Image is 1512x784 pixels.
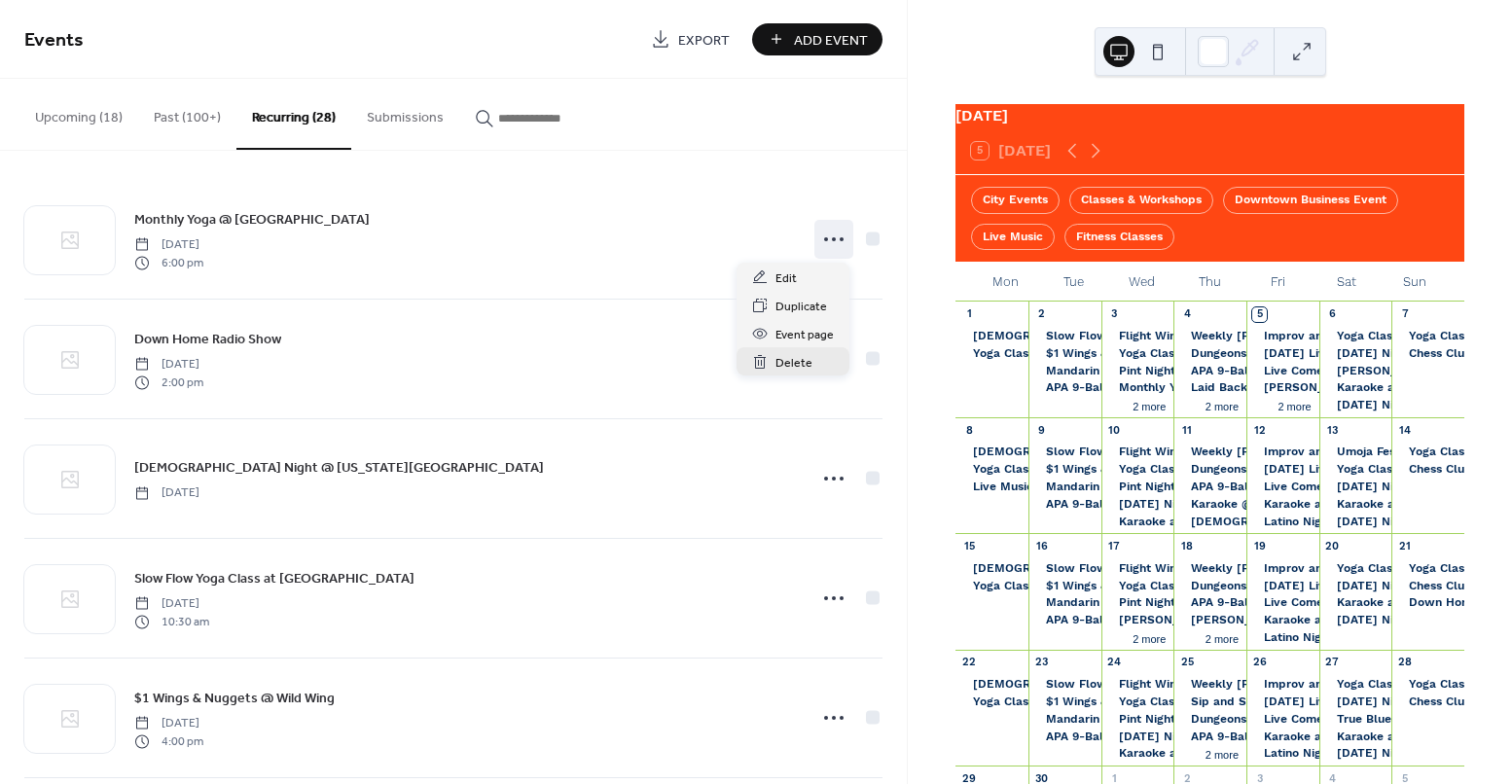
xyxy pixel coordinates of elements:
div: Weekly Mah Jongg game time at Philosoher's House [1173,328,1246,344]
div: Yoga Class @ VIDYA Yoga & Fitness [1391,676,1464,693]
div: $1 Wings & Nuggets @ Wild Wing [1028,578,1101,594]
div: Slow Flow Yoga Class at [GEOGRAPHIC_DATA] [1046,676,1315,693]
div: 1 [961,307,976,322]
div: Yoga Class @ VIDYA Yoga & Fitness [1101,345,1174,362]
div: APA 9-Ball Pool League @ Wild Wing [1191,729,1404,745]
div: Pint Night @ TN Hills Brewstillery [1101,711,1174,728]
div: Pint Night @ TN Hills Brewstillery [1101,594,1174,611]
div: 9 [1034,423,1049,438]
div: 11 [1179,423,1194,438]
a: Monthly Yoga @ [GEOGRAPHIC_DATA] [134,208,370,231]
div: 4 [1179,307,1194,322]
div: Saturday Night Live @ Diablos [1319,514,1392,530]
a: [DEMOGRAPHIC_DATA] Night @ [US_STATE][GEOGRAPHIC_DATA] [134,456,544,479]
div: Weekly Mah Jongg game time at Philosoher's House [1173,444,1246,460]
div: $1 Wings & Nuggets @ Wild Wing [1046,345,1237,362]
div: Laid Back Country Picker at The Down Home [1191,379,1451,396]
div: $1 Wings & Nuggets @ Wild Wing [1028,345,1101,362]
div: Karaoke at Little Magic Bar [1101,514,1174,530]
div: 5 [1252,307,1267,322]
div: Chess Club @ Mulligan's [1391,578,1464,594]
a: Export [636,23,744,55]
a: Add Event [752,23,882,55]
div: [DATE] Night Live @ Diablos [1337,397,1501,413]
div: Yoga Class @ VIDYA Yoga & Fitness [955,345,1028,362]
div: Slow Flow Yoga Class at Philosopher's House [1028,676,1101,693]
div: Fitness Classes [1064,224,1174,251]
div: Latino Night @ Diablos [1246,514,1319,530]
div: [PERSON_NAME] at The Down Home [1264,379,1478,396]
div: Flight Wine Night @ The Fiesty Pigeon [1119,560,1338,577]
div: APA 9-Ball Pool League @ Wild Wing [1173,594,1246,611]
div: 23 [1034,656,1049,670]
div: Mandarin Language Class @ Philosopher's House [1028,711,1101,728]
span: Edit [775,268,797,289]
div: Mandarin Language Class @ Philosopher's House [1028,479,1101,495]
div: [PERSON_NAME] at The Down Home [1191,612,1405,628]
div: Live Comedy at Wallace Theatre Every Friday @ 8pm [1246,594,1319,611]
div: Sun [1381,263,1449,302]
div: Flight Wine Night @ The Fiesty Pigeon [1119,328,1338,344]
span: 6:00 pm [134,254,203,271]
span: Slow Flow Yoga Class at [GEOGRAPHIC_DATA] [134,569,414,589]
div: Pint Night @ [GEOGRAPHIC_DATA] [1119,363,1318,379]
div: Monthly Yoga @ TN Hills Brewstillery [1101,379,1174,396]
div: [DATE] Live Music at [GEOGRAPHIC_DATA] [1264,578,1512,594]
div: Dungeons and Dragons at Philosopher's House [1173,711,1246,728]
div: Sip and Shop Event [1191,694,1305,710]
div: Dungeons and Dragons at Philosopher's House [1173,345,1246,362]
div: [PERSON_NAME] at The Down Home [1119,612,1333,628]
div: Mandarin Language Class @ Philosopher's House [1046,363,1326,379]
div: Flight Wine Night @ The Fiesty Pigeon [1119,676,1338,693]
div: Downtown Business Event [1223,187,1398,214]
div: Karaoke at [GEOGRAPHIC_DATA] [1119,514,1309,530]
div: [DATE] Live Music at [GEOGRAPHIC_DATA] [1264,694,1512,710]
div: Karaoke at [GEOGRAPHIC_DATA] [1264,729,1454,745]
div: Luke Bulla at The Down Home [1246,379,1319,396]
div: Flight Wine Night @ The Fiesty Pigeon [1101,328,1174,344]
div: 25 [1179,656,1194,670]
div: Wednesday Night Trivia at Little Magic Bar [1101,729,1174,745]
div: Wednesday Night Trivia at Little Magic Bar [1101,496,1174,513]
span: 2:00 pm [134,374,203,391]
div: APA 9-Ball Pool League @ Wild Wing [1046,496,1259,513]
div: Weekly Mah Jongg game time at Philosoher's House [1173,560,1246,577]
button: 2 more [1198,629,1246,646]
div: Saturday Night Live Music at Little Magic Bar [1319,479,1392,495]
div: Saturday Night Live Music at Little Magic Bar [1319,578,1392,594]
div: Karaoke at Little Magic Bar [1246,496,1319,513]
button: 2 more [1125,397,1173,413]
div: 2 [1034,307,1049,322]
div: Thu [1176,263,1244,302]
div: Yoga Class @ VIDYA Yoga & Fitness [1391,560,1464,577]
span: 10:30 am [134,613,209,630]
div: Dungeons and Dragons at [GEOGRAPHIC_DATA] [1191,345,1465,362]
div: Yoga Class @ VIDYA Yoga & Fitness [1119,345,1321,362]
div: 16 [1034,539,1049,553]
div: Saturday Night Live @ Diablos [1319,397,1392,413]
div: Latino Night @ Diablos [1246,745,1319,762]
button: 2 more [1198,397,1246,413]
div: Ladies Night @ Tennessee Hills Brewstillery [955,444,1028,460]
div: Flight Wine Night @ The Fiesty Pigeon [1119,444,1338,460]
button: Upcoming (18) [19,79,138,148]
div: Yoga Class @ VIDYA Yoga & Fitness [1319,676,1392,693]
div: Karaoke @ Wild Wing [1173,496,1246,513]
div: Saturday Night Live Music at Little Magic Bar [1319,345,1392,362]
div: Karaoke at Little Magic Bar [1319,729,1392,745]
div: Friday Live Music at Little Magic Bar [1246,345,1319,362]
div: Chess Club @ Mulligan's [1391,345,1464,362]
div: Dungeons and Dragons at [GEOGRAPHIC_DATA] [1191,461,1465,478]
div: $1 Wings & Nuggets @ Wild Wing [1046,694,1237,710]
div: APA 9-Ball Pool League @ Wild Wing [1191,479,1404,495]
div: Karaoke at Little Magic Bar [1246,612,1319,628]
div: APA 9-Ball Pool League @ Wild Wing [1028,496,1101,513]
span: Events [24,21,84,59]
div: Karaoke at Little Magic Bar [1319,594,1392,611]
div: Slow Flow Yoga Class at [GEOGRAPHIC_DATA] [1046,444,1315,460]
span: [DATE] [134,356,203,374]
div: 24 [1107,656,1122,670]
div: Pint Night @ TN Hills Brewstillery [1101,479,1174,495]
div: Fri [1244,263,1313,302]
